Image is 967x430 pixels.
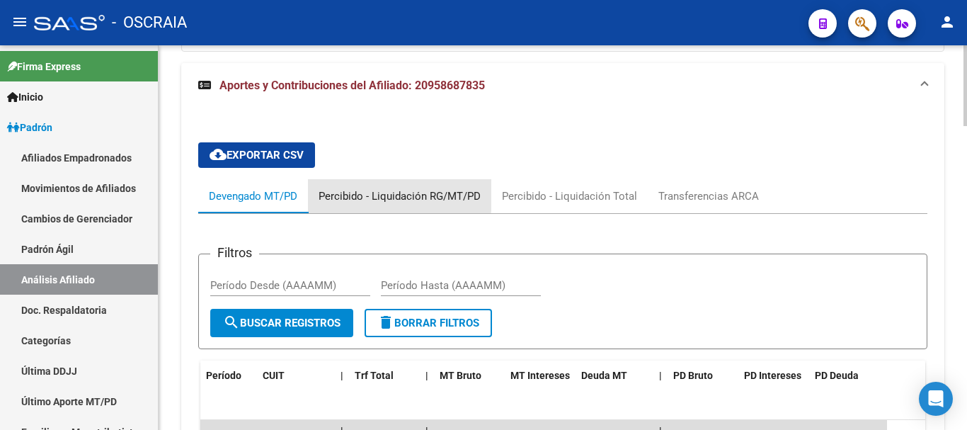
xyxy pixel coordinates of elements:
[425,370,428,381] span: |
[738,361,809,391] datatable-header-cell: PD Intereses
[653,361,668,391] datatable-header-cell: |
[581,370,627,381] span: Deuda MT
[673,370,713,381] span: PD Bruto
[219,79,485,92] span: Aportes y Contribuciones del Afiliado: 20958687835
[505,361,576,391] datatable-header-cell: MT Intereses
[263,370,285,381] span: CUIT
[319,188,481,204] div: Percibido - Liquidación RG/MT/PD
[7,120,52,135] span: Padrón
[112,7,187,38] span: - OSCRAIA
[335,361,349,391] datatable-header-cell: |
[223,314,240,331] mat-icon: search
[210,243,259,263] h3: Filtros
[200,361,257,391] datatable-header-cell: Período
[206,370,241,381] span: Período
[377,317,479,329] span: Borrar Filtros
[440,370,481,381] span: MT Bruto
[11,13,28,30] mat-icon: menu
[658,188,759,204] div: Transferencias ARCA
[668,361,738,391] datatable-header-cell: PD Bruto
[210,146,227,163] mat-icon: cloud_download
[502,188,637,204] div: Percibido - Liquidación Total
[939,13,956,30] mat-icon: person
[7,89,43,105] span: Inicio
[210,149,304,162] span: Exportar CSV
[7,59,81,74] span: Firma Express
[809,361,887,391] datatable-header-cell: PD Deuda
[510,370,570,381] span: MT Intereses
[257,361,335,391] datatable-header-cell: CUIT
[349,361,420,391] datatable-header-cell: Trf Total
[209,188,297,204] div: Devengado MT/PD
[919,382,953,416] div: Open Intercom Messenger
[181,63,944,108] mat-expansion-panel-header: Aportes y Contribuciones del Afiliado: 20958687835
[434,361,505,391] datatable-header-cell: MT Bruto
[659,370,662,381] span: |
[198,142,315,168] button: Exportar CSV
[355,370,394,381] span: Trf Total
[365,309,492,337] button: Borrar Filtros
[223,317,341,329] span: Buscar Registros
[420,361,434,391] datatable-header-cell: |
[576,361,653,391] datatable-header-cell: Deuda MT
[210,309,353,337] button: Buscar Registros
[377,314,394,331] mat-icon: delete
[744,370,801,381] span: PD Intereses
[815,370,859,381] span: PD Deuda
[341,370,343,381] span: |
